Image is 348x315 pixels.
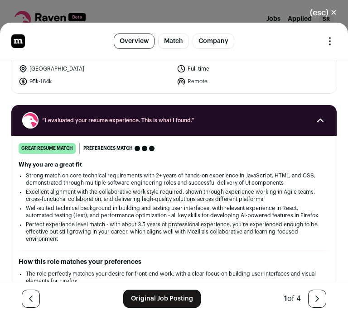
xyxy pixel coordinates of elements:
li: Excellent alignment with the collaborative work style required, shown through experience working ... [26,188,322,203]
li: Full time [177,64,329,73]
li: The role perfectly matches your desire for front-end work, with a clear focus on building user in... [26,270,322,285]
h2: Why you are a great fit [19,161,329,168]
a: Original Job Posting [123,290,201,308]
li: [GEOGRAPHIC_DATA] [19,64,171,73]
img: ed6f39911129357e39051950c0635099861b11d33cdbe02a057c56aa8f195c9d.jpg [11,34,25,48]
button: Close modal [299,3,348,23]
li: Remote [177,77,329,86]
a: Match [158,33,189,49]
li: 95k-164k [19,77,171,86]
li: Well-suited technical background in building and testing user interfaces, with relevant experienc... [26,205,322,219]
button: Open dropdown [323,34,337,48]
a: Overview [114,33,155,49]
div: great resume match [19,143,76,154]
a: Company [193,33,234,49]
li: Perfect experience level match - with about 3.5 years of professional experience, you're experien... [26,221,322,243]
div: of 4 [284,293,301,304]
h2: How this role matches your preferences [19,258,329,267]
span: 1 [284,295,287,302]
span: Preferences match [83,144,133,153]
span: “I evaluated your resume experience. This is what I found.” [42,117,306,124]
li: Strong match on core technical requirements with 2+ years of hands-on experience in JavaScript, H... [26,172,322,186]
